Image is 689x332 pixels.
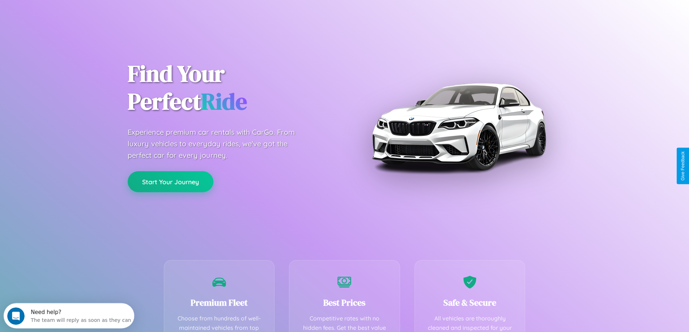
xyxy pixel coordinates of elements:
div: Need help? [27,6,128,12]
iframe: Intercom live chat discovery launcher [4,303,134,328]
div: The team will reply as soon as they can [27,12,128,20]
p: Experience premium car rentals with CarGo. From luxury vehicles to everyday rides, we've got the ... [128,126,309,161]
div: Give Feedback [680,151,685,181]
span: Ride [201,86,247,117]
h1: Find Your Perfect [128,60,334,116]
h3: Premium Fleet [175,297,264,309]
button: Start Your Journey [128,171,213,192]
img: Premium BMW car rental vehicle [368,36,549,217]
iframe: Intercom live chat [7,307,25,325]
div: Open Intercom Messenger [3,3,135,23]
h3: Best Prices [300,297,389,309]
h3: Safe & Secure [426,297,514,309]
